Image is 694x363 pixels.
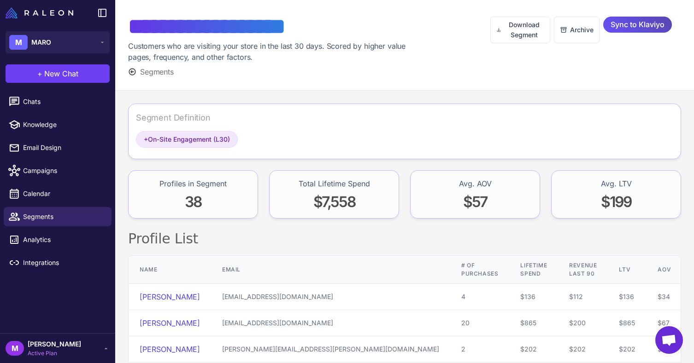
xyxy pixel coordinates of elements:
button: Download Segment [490,17,550,43]
td: $200 [558,310,608,336]
span: On-Site Engagement (L30) [144,134,230,144]
div: Avg. LTV [601,178,632,189]
span: Campaigns [23,166,104,176]
th: Revenue Last 90 [558,256,608,284]
td: 2 [450,336,509,363]
a: Email Design [4,138,112,157]
span: MARO [31,37,51,47]
td: $865 [509,310,558,336]
a: Calendar [4,184,112,203]
span: New Chat [44,68,78,79]
h2: Profile List [128,230,681,248]
a: Campaigns [4,161,112,180]
div: Profiles in Segment [159,178,227,189]
td: $202 [558,336,608,363]
span: [PERSON_NAME] [28,339,81,349]
button: Segments [128,66,174,77]
span: $57 [463,193,487,211]
th: # of Purchases [450,256,509,284]
a: Knowledge [4,115,112,134]
span: Email Design [23,143,104,153]
td: [EMAIL_ADDRESS][DOMAIN_NAME] [211,284,450,310]
div: M [6,341,24,356]
th: AOV [647,256,682,284]
a: Segments [4,207,112,226]
a: [PERSON_NAME] [140,345,200,354]
td: $865 [608,310,647,336]
a: [PERSON_NAME] [140,318,200,328]
td: $136 [509,284,558,310]
span: $199 [601,193,631,211]
div: Customers who are visiting your store in the last 30 days. Scored by higher value pages, frequenc... [128,40,418,63]
span: + [144,135,148,143]
img: Raleon Logo [6,7,73,18]
span: Chats [23,97,104,107]
a: Integrations [4,253,112,272]
button: +New Chat [6,64,110,83]
span: Sync to Klaviyo [611,17,665,33]
td: $136 [608,284,647,310]
td: 4 [450,284,509,310]
span: 38 [185,193,201,211]
th: Email [211,256,450,284]
td: [EMAIL_ADDRESS][DOMAIN_NAME] [211,310,450,336]
div: Avg. AOV [459,178,492,189]
span: Integrations [23,258,104,268]
div: Total Lifetime Spend [299,178,370,189]
a: Open chat [655,326,683,354]
span: Calendar [23,189,104,199]
th: Name [129,256,211,284]
th: LTV [608,256,647,284]
button: MMARO [6,31,110,53]
td: [PERSON_NAME][EMAIL_ADDRESS][PERSON_NAME][DOMAIN_NAME] [211,336,450,363]
td: $202 [509,336,558,363]
th: Lifetime Spend [509,256,558,284]
span: Segments [23,212,104,222]
td: $112 [558,284,608,310]
span: Knowledge [23,120,104,130]
span: $7,558 [313,193,355,211]
td: $101 [647,336,682,363]
a: Chats [4,92,112,111]
div: M [9,35,28,50]
span: Analytics [23,235,104,245]
td: $67 [647,310,682,336]
a: Analytics [4,230,112,249]
td: 20 [450,310,509,336]
td: $202 [608,336,647,363]
span: Segments [140,66,174,77]
button: Archive [554,17,600,43]
a: [PERSON_NAME] [140,292,200,301]
div: Segment Definition [136,111,211,124]
span: + [37,68,42,79]
td: $34 [647,284,682,310]
span: Active Plan [28,349,81,357]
